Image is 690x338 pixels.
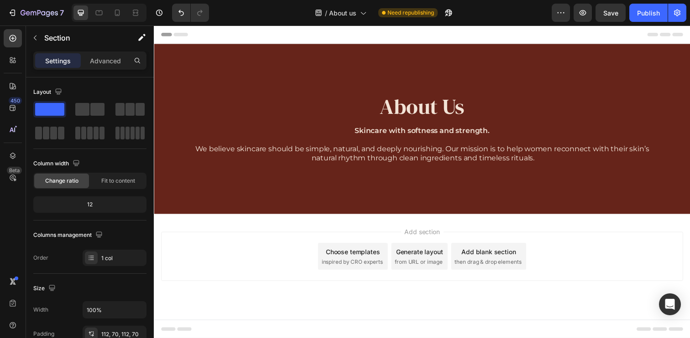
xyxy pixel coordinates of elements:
[596,4,626,22] button: Save
[101,177,135,185] span: Fit to content
[33,330,54,338] div: Padding
[90,56,121,66] p: Advanced
[7,167,22,174] div: Beta
[83,302,146,318] input: Auto
[247,226,295,236] div: Generate layout
[307,237,375,246] span: then drag & drop elements
[44,32,119,43] p: Section
[33,306,48,314] div: Width
[659,293,681,315] div: Open Intercom Messenger
[172,4,209,22] div: Undo/Redo
[325,8,327,18] span: /
[33,254,48,262] div: Order
[329,8,356,18] span: About us
[387,9,434,17] span: Need republishing
[60,7,64,18] p: 7
[101,254,144,262] div: 1 col
[603,9,618,17] span: Save
[629,4,668,22] button: Publish
[45,177,78,185] span: Change ratio
[4,4,68,22] button: 7
[33,86,64,98] div: Layout
[314,226,370,236] div: Add blank section
[637,8,660,18] div: Publish
[33,229,105,241] div: Columns management
[33,282,57,295] div: Size
[176,226,231,236] div: Choose templates
[9,97,22,104] div: 450
[35,198,145,211] div: 12
[246,237,295,246] span: from URL or image
[171,237,234,246] span: inspired by CRO experts
[154,26,690,338] iframe: Design area
[252,205,296,215] span: Add section
[45,56,71,66] p: Settings
[33,158,82,170] div: Column width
